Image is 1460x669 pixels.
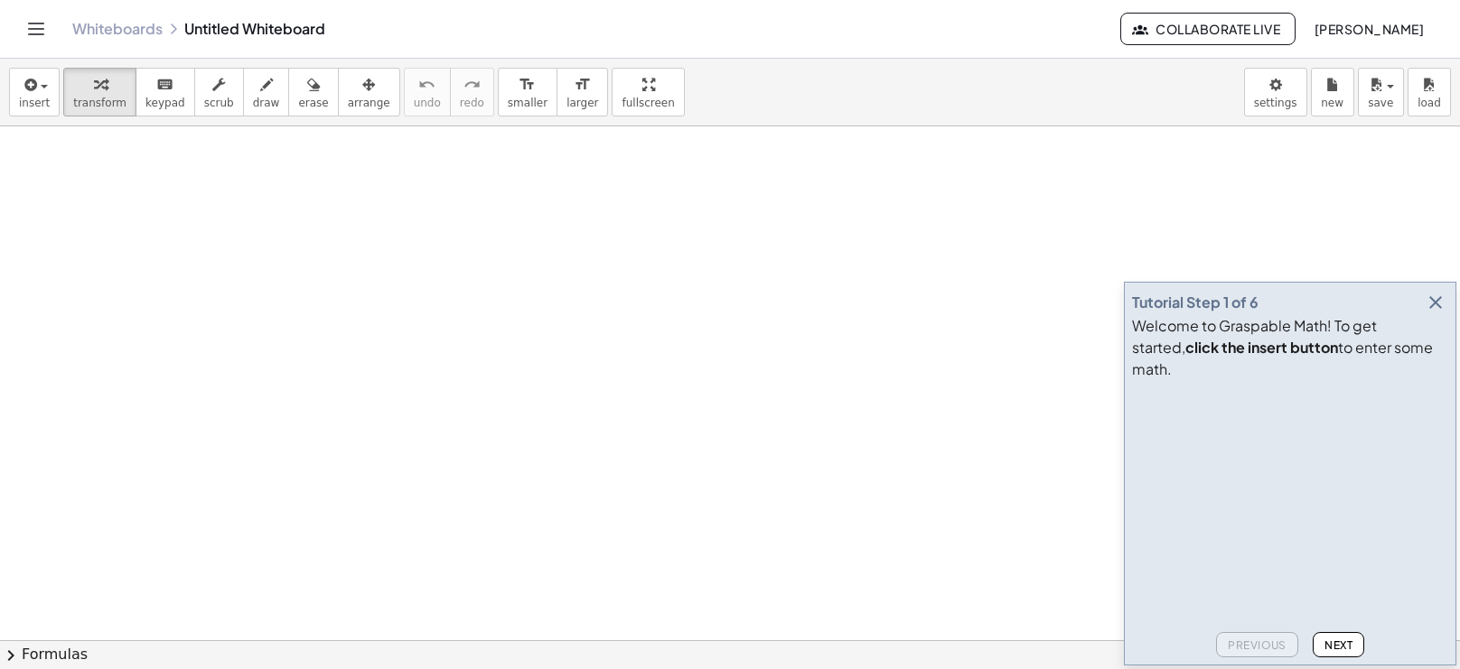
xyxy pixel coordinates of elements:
span: save [1368,97,1393,109]
button: Next [1313,632,1364,657]
i: format_size [519,74,536,96]
span: new [1321,97,1343,109]
span: transform [73,97,126,109]
span: scrub [204,97,234,109]
span: settings [1254,97,1297,109]
span: draw [253,97,280,109]
a: Whiteboards [72,20,163,38]
button: draw [243,68,290,116]
span: arrange [348,97,390,109]
span: Next [1324,638,1352,652]
span: load [1418,97,1441,109]
i: keyboard [156,74,173,96]
button: erase [288,68,338,116]
button: undoundo [404,68,451,116]
span: [PERSON_NAME] [1314,21,1424,37]
div: Tutorial Step 1 of 6 [1132,292,1259,313]
b: click the insert button [1185,338,1338,357]
i: undo [418,74,435,96]
button: scrub [194,68,244,116]
span: erase [298,97,328,109]
button: transform [63,68,136,116]
button: arrange [338,68,400,116]
button: new [1311,68,1354,116]
i: redo [463,74,481,96]
span: Collaborate Live [1136,21,1280,37]
span: fullscreen [622,97,674,109]
button: load [1408,68,1451,116]
button: save [1358,68,1404,116]
button: Toggle navigation [22,14,51,43]
button: fullscreen [612,68,684,116]
button: keyboardkeypad [136,68,195,116]
span: redo [460,97,484,109]
button: redoredo [450,68,494,116]
span: larger [566,97,598,109]
span: undo [414,97,441,109]
button: format_sizesmaller [498,68,557,116]
i: format_size [574,74,591,96]
button: Collaborate Live [1120,13,1296,45]
button: [PERSON_NAME] [1299,13,1438,45]
button: insert [9,68,60,116]
div: Welcome to Graspable Math! To get started, to enter some math. [1132,315,1448,380]
span: insert [19,97,50,109]
button: format_sizelarger [557,68,608,116]
span: smaller [508,97,547,109]
span: keypad [145,97,185,109]
button: settings [1244,68,1307,116]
